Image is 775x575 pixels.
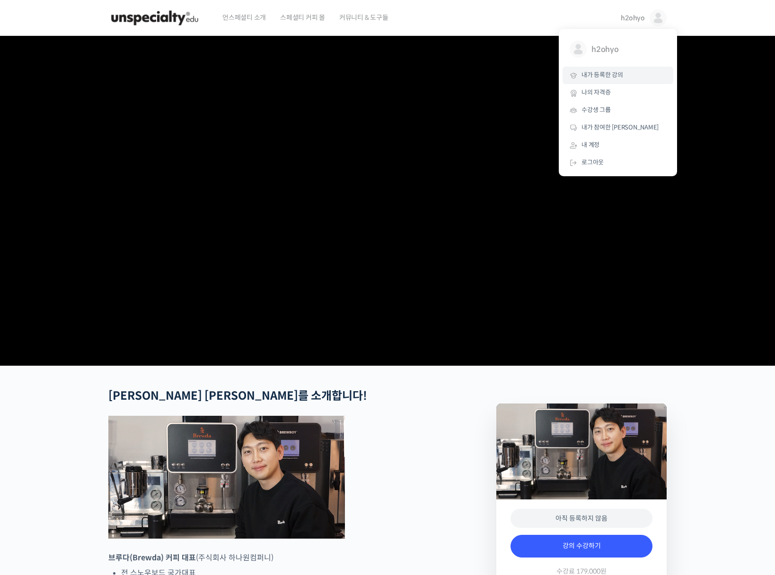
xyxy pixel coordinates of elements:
div: 아직 등록하지 않음 [511,509,652,528]
span: 설정 [146,314,158,321]
span: 로그아웃 [581,158,604,166]
span: 수강생 그룹 [581,106,611,114]
strong: 브루다(Brewda) 커피 대표 [108,553,196,563]
a: 내가 등록한 강의 [563,67,673,84]
span: 홈 [30,314,35,321]
a: 홈 [3,300,62,323]
a: h2ohyo [563,34,673,67]
a: 대화 [62,300,122,323]
span: 대화 [87,314,98,322]
span: 내가 등록한 강의 [581,71,623,79]
span: 내가 참여한 [PERSON_NAME] [581,123,659,131]
span: 나의 자격증 [581,88,611,96]
span: h2ohyo [591,41,661,59]
a: 내가 참여한 [PERSON_NAME] [563,119,673,137]
a: 로그아웃 [563,154,673,172]
p: (주식회사 하나원컴퍼니) [108,551,446,564]
h2: [PERSON_NAME] [PERSON_NAME]를 소개합니다! [108,389,446,403]
a: 강의 수강하기 [511,535,652,558]
span: 내 계정 [581,141,599,149]
span: h2ohyo [621,14,645,22]
a: 수강생 그룹 [563,102,673,119]
a: 설정 [122,300,182,323]
a: 나의 자격증 [563,84,673,102]
a: 내 계정 [563,137,673,154]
